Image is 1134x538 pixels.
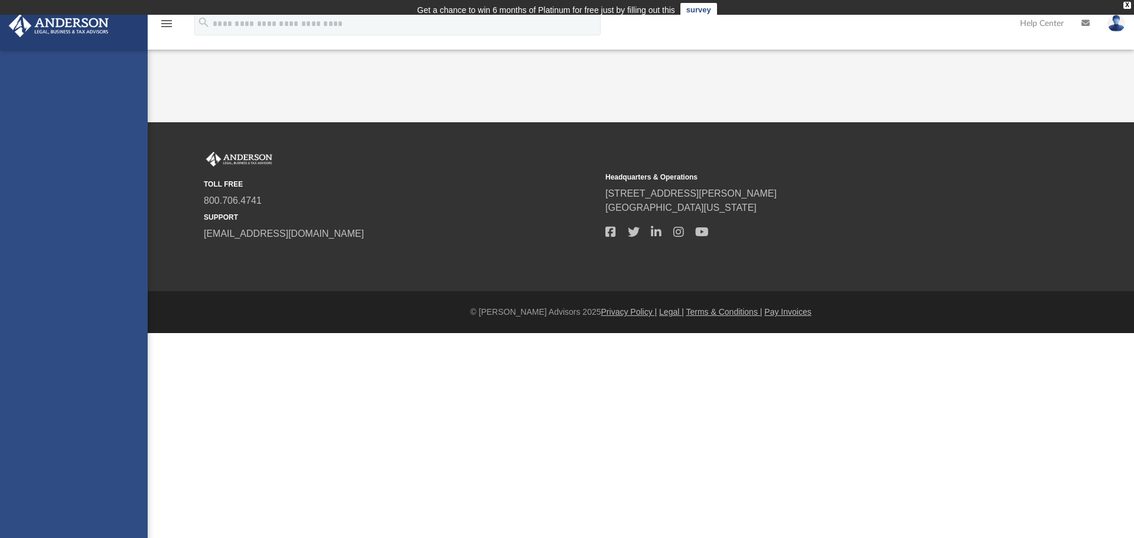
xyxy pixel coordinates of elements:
[605,172,999,182] small: Headquarters & Operations
[204,152,275,167] img: Anderson Advisors Platinum Portal
[764,307,811,317] a: Pay Invoices
[159,22,174,31] a: menu
[5,14,112,37] img: Anderson Advisors Platinum Portal
[605,203,757,213] a: [GEOGRAPHIC_DATA][US_STATE]
[417,3,675,17] div: Get a chance to win 6 months of Platinum for free just by filling out this
[159,17,174,31] i: menu
[1123,2,1131,9] div: close
[148,306,1134,318] div: © [PERSON_NAME] Advisors 2025
[659,307,684,317] a: Legal |
[680,3,717,17] a: survey
[204,179,597,190] small: TOLL FREE
[204,212,597,223] small: SUPPORT
[605,188,777,198] a: [STREET_ADDRESS][PERSON_NAME]
[1107,15,1125,32] img: User Pic
[601,307,657,317] a: Privacy Policy |
[204,195,262,206] a: 800.706.4741
[204,229,364,239] a: [EMAIL_ADDRESS][DOMAIN_NAME]
[686,307,762,317] a: Terms & Conditions |
[197,16,210,29] i: search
